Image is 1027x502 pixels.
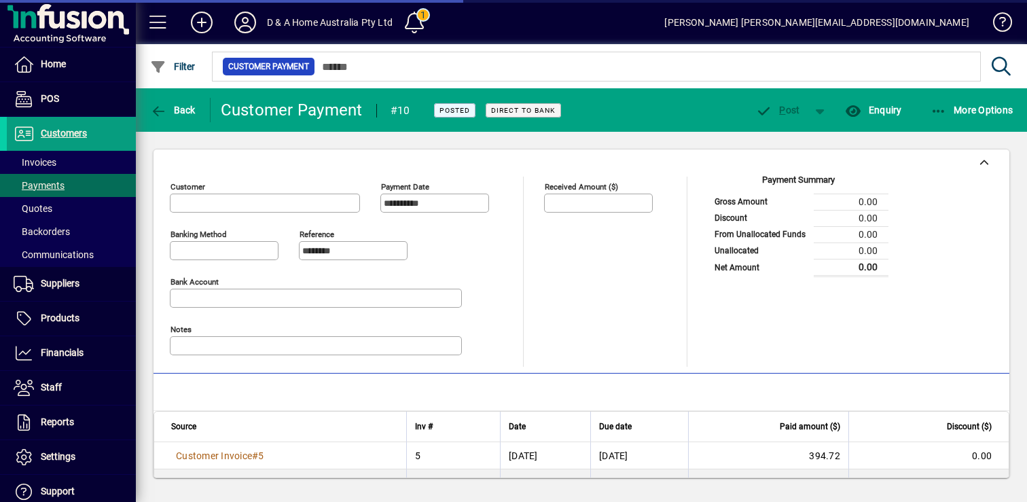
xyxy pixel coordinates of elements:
td: Discount [708,210,814,226]
mat-label: Banking method [170,230,227,239]
mat-label: Received Amount ($) [545,182,618,192]
span: Direct to bank [491,106,556,115]
mat-label: Payment Date [381,182,429,192]
mat-label: Customer [170,182,205,192]
app-page-header-button: Back [136,98,211,122]
span: Communications [14,249,94,260]
span: Support [41,486,75,497]
span: Invoices [14,157,56,168]
td: [DATE] [500,442,590,469]
span: Paid amount ($) [780,419,840,434]
a: Quotes [7,197,136,220]
span: Customers [41,128,87,139]
td: [DATE] [590,442,688,469]
td: 0.00 [848,442,1009,469]
span: Back [150,105,196,115]
span: POS [41,93,59,104]
td: From Unallocated Funds [708,226,814,243]
mat-label: Notes [170,325,192,334]
span: # [252,450,258,461]
div: #10 [391,100,410,122]
mat-label: Reference [300,230,334,239]
td: [DATE] [500,469,590,497]
span: Home [41,58,66,69]
span: Customer Payment [228,60,309,73]
td: [DATE] [590,469,688,497]
div: D & A Home Australia Pty Ltd [267,12,393,33]
td: 0.00 [848,469,1009,497]
td: 0.00 [814,210,888,226]
a: Knowledge Base [983,3,1010,47]
span: Staff [41,382,62,393]
a: Suppliers [7,267,136,301]
td: 0.00 [814,226,888,243]
td: Net Amount [708,259,814,276]
td: Unallocated [708,243,814,259]
a: Financials [7,336,136,370]
td: 0.00 [814,243,888,259]
td: 5 [406,442,500,469]
span: Quotes [14,203,52,214]
span: Posted [439,106,470,115]
span: Settings [41,451,75,462]
td: Gross Amount [708,194,814,210]
a: Communications [7,243,136,266]
span: Date [509,419,526,434]
div: Payment Summary [708,173,888,194]
div: [PERSON_NAME] [PERSON_NAME][EMAIL_ADDRESS][DOMAIN_NAME] [664,12,969,33]
button: Profile [223,10,267,35]
a: Invoices [7,151,136,174]
a: Staff [7,371,136,405]
td: 394.72 [688,442,848,469]
span: Due date [599,419,632,434]
span: Payments [14,180,65,191]
button: Filter [147,54,199,79]
span: Suppliers [41,278,79,289]
button: Enquiry [842,98,905,122]
span: Enquiry [845,105,901,115]
a: Home [7,48,136,82]
span: Reports [41,416,74,427]
span: Filter [150,61,196,72]
span: Discount ($) [947,419,992,434]
button: Post [749,98,807,122]
td: 0.00 [814,259,888,276]
span: 5 [258,450,264,461]
a: POS [7,82,136,116]
span: Inv # [415,419,433,434]
button: More Options [927,98,1017,122]
a: Backorders [7,220,136,243]
span: ost [756,105,800,115]
button: Add [180,10,223,35]
mat-label: Bank Account [170,277,219,287]
div: Customer Payment [221,99,363,121]
td: 0.00 [814,194,888,210]
span: Customer Invoice [176,450,252,461]
span: Products [41,312,79,323]
a: Reports [7,406,136,440]
button: Back [147,98,199,122]
app-page-summary-card: Payment Summary [708,177,888,277]
span: P [779,105,785,115]
a: Customer Invoice#10 [171,476,274,490]
span: More Options [931,105,1013,115]
a: Payments [7,174,136,197]
a: Settings [7,440,136,474]
a: Products [7,302,136,336]
span: Backorders [14,226,70,237]
td: 10 [406,469,500,497]
a: Customer Invoice#5 [171,448,269,463]
span: Financials [41,347,84,358]
td: -394.72 [688,469,848,497]
span: Source [171,419,196,434]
